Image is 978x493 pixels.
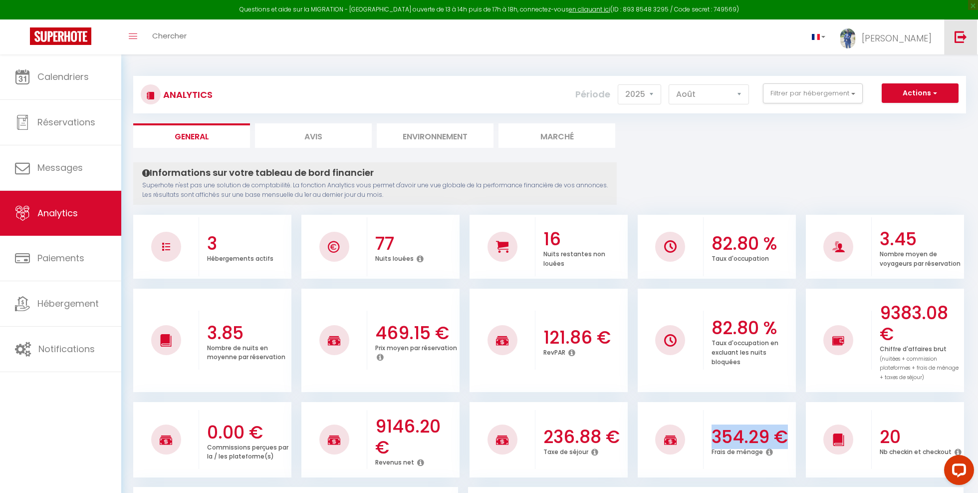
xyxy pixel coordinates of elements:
img: Super Booking [30,27,91,45]
button: Actions [882,83,959,103]
img: ... [840,28,855,48]
p: Superhote n'est pas une solution de comptabilité. La fonction Analytics vous permet d'avoir une v... [142,181,608,200]
h3: 20 [880,427,962,448]
span: Chercher [152,30,187,41]
span: Analytics [37,207,78,219]
h3: Analytics [161,83,213,106]
p: RevPAR [543,346,565,357]
p: Prix moyen par réservation [375,342,457,352]
label: Période [575,83,610,105]
p: Revenus net [375,456,414,467]
h3: 82.80 % [712,233,793,254]
a: Chercher [145,19,194,54]
img: logout [955,30,967,43]
img: NO IMAGE [832,335,845,347]
li: General [133,123,250,148]
p: Nb checkin et checkout [880,446,952,456]
h3: 9383.08 € [880,303,962,345]
p: Nuits louées [375,252,414,263]
li: Marché [498,123,615,148]
h3: 16 [543,229,625,250]
p: Frais de ménage [712,446,763,456]
span: Calendriers [37,70,89,83]
span: Messages [37,161,83,174]
button: Filtrer par hébergement [763,83,863,103]
h3: 121.86 € [543,327,625,348]
h3: 3.45 [880,229,962,250]
img: NO IMAGE [162,243,170,251]
li: Environnement [377,123,493,148]
h3: 0.00 € [207,422,289,443]
h3: 354.29 € [712,427,793,448]
span: Réservations [37,116,95,128]
p: Hébergements actifs [207,252,273,263]
h3: 3 [207,233,289,254]
h3: 82.80 % [712,318,793,339]
span: Paiements [37,252,84,264]
a: ... [PERSON_NAME] [833,19,944,54]
h3: 9146.20 € [375,416,457,458]
h3: 77 [375,233,457,254]
span: Hébergement [37,297,99,310]
span: [PERSON_NAME] [862,32,932,44]
p: Taxe de séjour [543,446,588,456]
p: Chiffre d'affaires brut [880,343,959,382]
span: (nuitées + commission plateformes + frais de ménage + taxes de séjour) [880,355,959,382]
p: Nombre moyen de voyageurs par réservation [880,248,961,268]
iframe: LiveChat chat widget [936,451,978,493]
p: Nuits restantes non louées [543,248,605,268]
h4: Informations sur votre tableau de bord financier [142,167,608,178]
p: Commissions perçues par la / les plateforme(s) [207,441,288,461]
a: en cliquant ici [569,5,610,13]
span: Notifications [38,343,95,355]
h3: 3.85 [207,323,289,344]
p: Taux d'occupation [712,252,769,263]
h3: 236.88 € [543,427,625,448]
li: Avis [255,123,372,148]
h3: 469.15 € [375,323,457,344]
p: Nombre de nuits en moyenne par réservation [207,342,285,362]
img: NO IMAGE [664,334,677,347]
p: Taux d'occupation en excluant les nuits bloquées [712,337,778,366]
